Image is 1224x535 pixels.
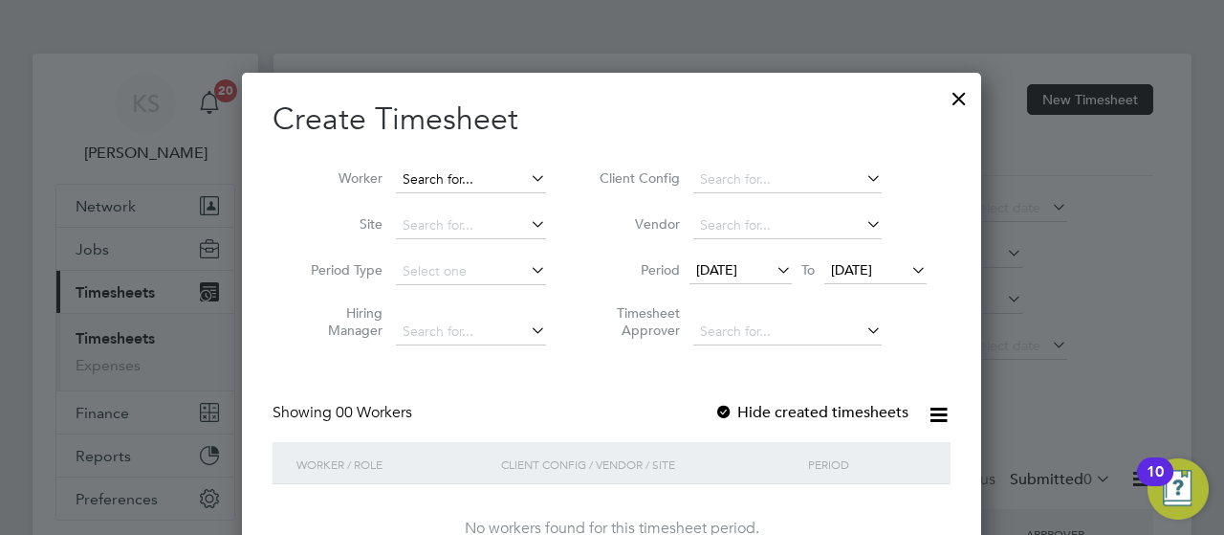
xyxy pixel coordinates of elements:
div: Showing [273,403,416,423]
div: Worker / Role [292,442,496,486]
button: Open Resource Center, 10 new notifications [1147,458,1209,520]
input: Search for... [396,167,546,193]
label: Hiring Manager [296,304,382,339]
div: Client Config / Vendor / Site [496,442,803,486]
label: Period Type [296,261,382,279]
input: Search for... [693,167,882,193]
h2: Create Timesheet [273,100,951,140]
label: Site [296,215,382,233]
input: Search for... [693,212,882,239]
label: Period [594,261,680,279]
input: Search for... [396,319,546,346]
label: Worker [296,169,382,187]
input: Search for... [693,319,882,346]
span: [DATE] [696,261,737,279]
input: Search for... [396,212,546,239]
span: [DATE] [831,261,872,279]
span: To [796,257,820,282]
div: 10 [1147,472,1164,497]
span: 00 Workers [336,403,412,422]
input: Select one [396,258,546,285]
div: Period [803,442,931,486]
label: Hide created timesheets [714,403,908,422]
label: Client Config [594,169,680,187]
label: Vendor [594,215,680,233]
label: Timesheet Approver [594,304,680,339]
